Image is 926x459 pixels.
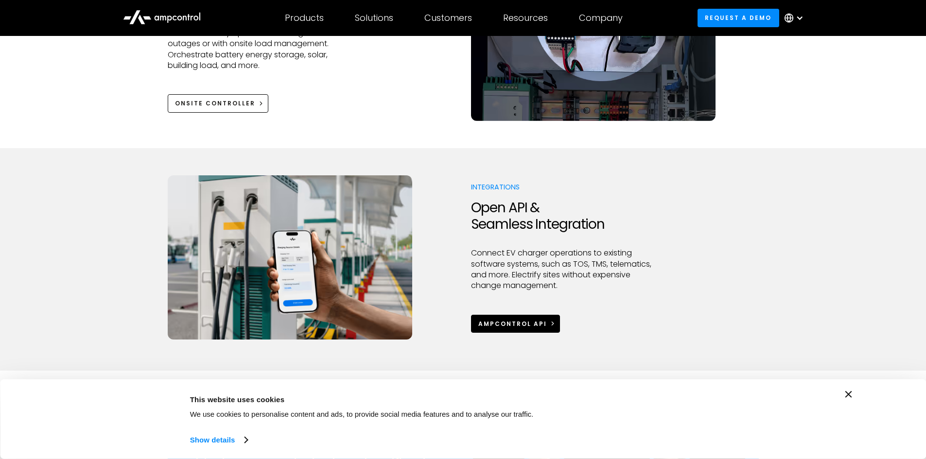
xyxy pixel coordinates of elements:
div: Solutions [355,13,393,23]
div: This website uses cookies [190,393,666,405]
a: Onsite Controller [168,94,269,112]
div: Ampcontrol APi [478,320,547,328]
a: Show details [190,433,247,447]
div: Products [285,13,324,23]
a: Ampcontrol APi [471,315,560,333]
span: We use cookies to personalise content and ads, to provide social media features and to analyse ou... [190,410,534,418]
p: Integrations [471,182,658,192]
div: Resources [503,13,548,23]
p: Use Ampcontrol’s AmpEdge controller and router solutions to stay operational during internet outa... [168,17,355,71]
div: Company [579,13,623,23]
div: Onsite Controller [175,99,255,108]
div: Customers [424,13,472,23]
p: Connect EV charger operations to existing software systems, such as TOS, TMS, telematics, and mor... [471,248,658,291]
a: Request a demo [698,9,779,27]
h2: Open API & Seamless Integration [471,200,658,232]
button: Okay [688,391,827,419]
button: Close banner [845,391,852,398]
img: Ampcontrol EV fleet charging integrations [168,175,412,340]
